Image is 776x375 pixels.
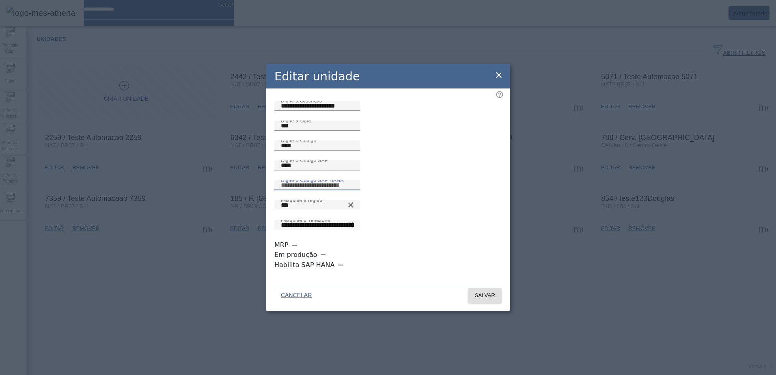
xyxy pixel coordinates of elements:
label: MRP [274,240,290,250]
button: CANCELAR [274,288,318,303]
mat-label: Digite o Código SAP HANA [281,178,344,183]
span: CANCELAR [281,291,312,300]
h2: Editar unidade [274,68,360,85]
mat-label: Pesquise a região [281,198,322,203]
mat-label: Digite a sigla [281,118,311,123]
mat-label: Pesquise o Timezone [281,218,330,223]
input: Number [281,200,354,210]
mat-label: Digite a descrição [281,98,322,103]
input: Number [281,220,354,230]
label: Habilita SAP HANA [274,260,336,270]
span: SALVAR [474,291,495,300]
label: Em produção [274,250,319,260]
mat-label: Digite o Código [281,138,317,143]
mat-label: Digite o Código SAP [281,158,328,163]
button: SALVAR [468,288,502,303]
